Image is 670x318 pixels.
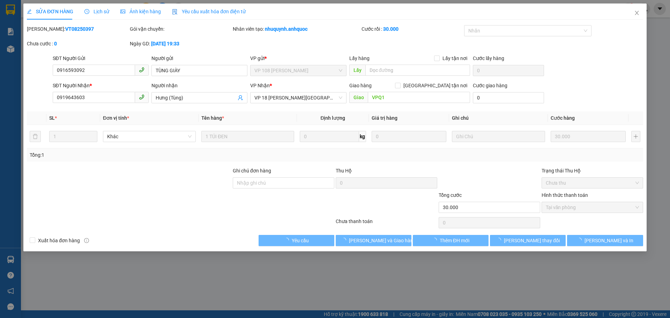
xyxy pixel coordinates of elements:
button: [PERSON_NAME] thay đổi [490,235,566,246]
button: delete [30,131,41,142]
b: 30.000 [383,26,399,32]
span: Giao [349,92,368,103]
span: VP Nhận [251,83,270,88]
span: Giao hàng [349,83,372,88]
span: Thu Hộ [336,168,352,173]
div: SĐT Người Nhận [53,82,149,89]
span: loading [341,238,349,243]
span: Ảnh kiện hàng [120,9,161,14]
input: Ghi Chú [452,131,545,142]
span: [PERSON_NAME] và Giao hàng [349,237,416,244]
b: VT08250397 [65,26,94,32]
button: [PERSON_NAME] và Giao hàng [336,235,411,246]
input: Ghi chú đơn hàng [233,177,334,188]
div: Chưa thanh toán [335,217,438,230]
button: Close [627,3,647,23]
span: user-add [238,95,244,101]
span: phone [139,94,144,100]
label: Hình thức thanh toán [542,192,588,198]
span: VP 108 Lê Hồng Phong - Vũng Tàu [255,65,342,76]
div: Người nhận [151,82,247,89]
span: SỬA ĐƠN HÀNG [27,9,73,14]
div: SĐT Người Gửi [53,54,149,62]
span: VP 18 Nguyễn Thái Bình - Quận 1 [255,93,342,103]
label: Cước giao hàng [473,83,507,88]
th: Ghi chú [449,111,548,125]
div: Gói vận chuyển: [130,25,231,33]
div: VP gửi [251,54,347,62]
span: info-circle [84,238,89,243]
span: Xuất hóa đơn hàng [35,237,83,244]
span: Lấy hàng [349,56,370,61]
div: Trạng thái Thu Hộ [542,167,643,175]
span: Giá trị hàng [372,115,397,121]
span: phone [139,67,144,73]
span: loading [577,238,585,243]
div: Ngày GD: [130,40,231,47]
span: Chưa thu [546,178,639,188]
input: 0 [372,131,447,142]
span: clock-circle [84,9,89,14]
button: [PERSON_NAME] và In [567,235,643,246]
span: [PERSON_NAME] thay đổi [504,237,560,244]
span: [PERSON_NAME] và In [585,237,633,244]
span: Yêu cầu [292,237,309,244]
div: Cước rồi : [362,25,463,33]
span: Tại văn phòng [546,202,639,213]
span: Tên hàng [201,115,224,121]
input: VD: Bàn, Ghế [201,131,294,142]
input: 0 [551,131,626,142]
label: Cước lấy hàng [473,56,504,61]
span: loading [432,238,440,243]
span: loading [284,238,292,243]
span: Đơn vị tính [103,115,129,121]
b: [DATE] 19:33 [151,41,179,46]
button: Thêm ĐH mới [413,235,489,246]
span: Khác [107,131,192,142]
span: Yêu cầu xuất hóa đơn điện tử [172,9,246,14]
span: picture [120,9,125,14]
input: Cước lấy hàng [473,65,544,76]
button: plus [631,131,640,142]
b: nhuquynh.anhquoc [265,26,307,32]
span: Lấy tận nơi [440,54,470,62]
img: icon [172,9,178,15]
span: close [634,10,640,16]
label: Ghi chú đơn hàng [233,168,271,173]
input: Cước giao hàng [473,92,544,103]
span: loading [496,238,504,243]
div: Chưa cước : [27,40,128,47]
div: Người gửi [151,54,247,62]
span: edit [27,9,32,14]
span: Lịch sử [84,9,109,14]
div: Tổng: 1 [30,151,259,159]
b: 0 [54,41,57,46]
span: [GEOGRAPHIC_DATA] tận nơi [401,82,470,89]
div: Nhân viên tạo: [233,25,360,33]
span: Thêm ĐH mới [440,237,469,244]
button: Yêu cầu [259,235,334,246]
span: Lấy [349,65,365,76]
div: [PERSON_NAME]: [27,25,128,33]
span: kg [359,131,366,142]
span: Định lượng [321,115,345,121]
span: Cước hàng [551,115,575,121]
span: Tổng cước [439,192,462,198]
input: Dọc đường [368,92,470,103]
span: SL [49,115,55,121]
input: Dọc đường [365,65,470,76]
